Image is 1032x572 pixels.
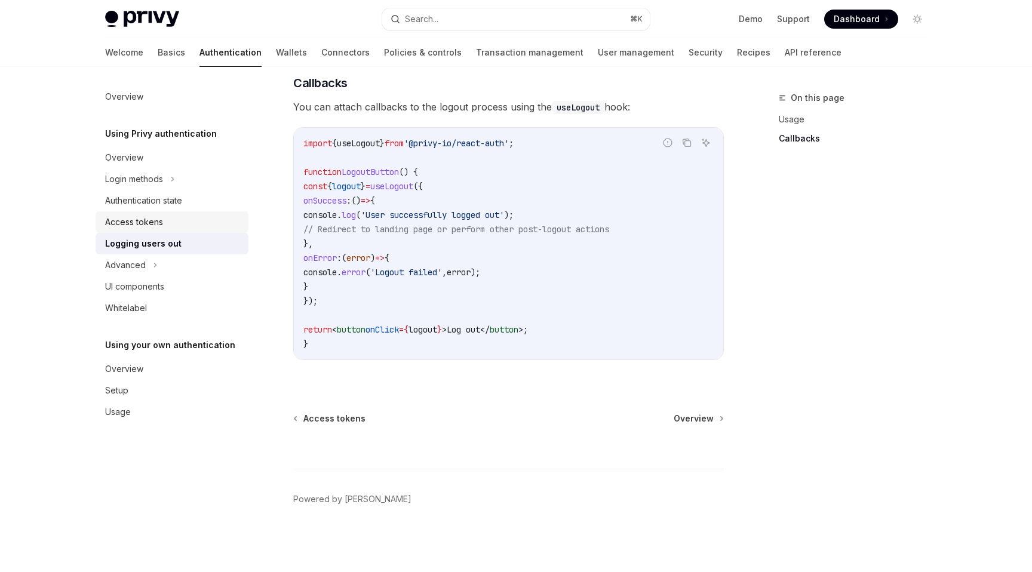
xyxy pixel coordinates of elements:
span: = [365,181,370,192]
span: ); [471,267,480,278]
span: onSuccess [303,195,346,206]
h5: Using Privy authentication [105,127,217,141]
a: Callbacks [779,129,936,148]
span: { [370,195,375,206]
div: Setup [105,383,128,398]
span: Log out [447,324,480,335]
button: Ask AI [698,135,714,150]
span: // Redirect to landing page or perform other post-logout actions [303,224,609,235]
span: 'Logout failed' [370,267,442,278]
span: } [437,324,442,335]
span: < [332,324,337,335]
a: Usage [779,110,936,129]
span: Callbacks [293,75,348,91]
a: Basics [158,38,185,67]
span: error [346,253,370,263]
span: ; [523,324,528,335]
a: Security [689,38,723,67]
span: = [399,324,404,335]
span: console [303,267,337,278]
a: Support [777,13,810,25]
span: On this page [791,91,844,105]
div: Login methods [105,172,163,186]
span: ); [504,210,514,220]
span: console [303,210,337,220]
a: Overview [96,358,248,380]
span: > [442,324,447,335]
span: '@privy-io/react-auth' [404,138,509,149]
span: ({ [413,181,423,192]
span: onClick [365,324,399,335]
span: LogoutButton [342,167,399,177]
a: Access tokens [294,413,365,425]
div: Logging users out [105,236,182,251]
span: . [337,267,342,278]
div: Whitelabel [105,301,147,315]
a: Wallets [276,38,307,67]
span: import [303,138,332,149]
span: { [327,181,332,192]
a: Demo [739,13,763,25]
a: Policies & controls [384,38,462,67]
a: User management [598,38,674,67]
span: useLogout [337,138,380,149]
span: Overview [674,413,714,425]
a: Powered by [PERSON_NAME] [293,493,411,505]
span: const [303,181,327,192]
span: logout [408,324,437,335]
a: API reference [785,38,841,67]
div: Advanced [105,258,146,272]
span: () [351,195,361,206]
a: Dashboard [824,10,898,29]
span: : [337,253,342,263]
a: Authentication [199,38,262,67]
span: ) [370,253,375,263]
div: UI components [105,279,164,294]
span: onError [303,253,337,263]
div: Overview [105,362,143,376]
a: Access tokens [96,211,248,233]
span: </ [480,324,490,335]
span: } [303,281,308,292]
span: function [303,167,342,177]
span: } [380,138,385,149]
button: Toggle dark mode [908,10,927,29]
span: . [337,210,342,220]
span: }, [303,238,313,249]
div: Overview [105,90,143,104]
a: Whitelabel [96,297,248,319]
a: Logging users out [96,233,248,254]
span: }); [303,296,318,306]
div: Access tokens [105,215,163,229]
img: light logo [105,11,179,27]
span: => [375,253,385,263]
span: 'User successfully logged out' [361,210,504,220]
span: ( [356,210,361,220]
span: Dashboard [834,13,880,25]
span: ⌘ K [630,14,643,24]
span: Access tokens [303,413,365,425]
span: ; [509,138,514,149]
a: Recipes [737,38,770,67]
span: } [361,181,365,192]
h5: Using your own authentication [105,338,235,352]
span: , [442,267,447,278]
span: log [342,210,356,220]
span: button [337,324,365,335]
a: Setup [96,380,248,401]
a: Transaction management [476,38,583,67]
a: UI components [96,276,248,297]
span: ( [365,267,370,278]
div: Overview [105,150,143,165]
span: : [346,195,351,206]
span: { [385,253,389,263]
code: useLogout [552,101,604,114]
span: () { [399,167,418,177]
div: Authentication state [105,193,182,208]
span: button [490,324,518,335]
span: logout [332,181,361,192]
span: error [342,267,365,278]
span: You can attach callbacks to the logout process using the hook: [293,99,724,115]
span: { [404,324,408,335]
span: from [385,138,404,149]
